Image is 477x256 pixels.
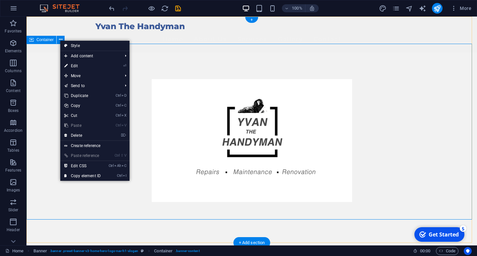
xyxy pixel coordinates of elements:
p: Elements [5,48,22,54]
span: Container [36,38,54,42]
i: Ctrl [116,113,121,118]
i: X [122,113,126,118]
button: More [448,3,474,14]
p: Header [7,227,20,232]
i: Alt [114,164,121,168]
span: More [450,5,471,12]
button: navigator [405,4,413,12]
a: CtrlAltCEdit CSS [60,161,105,171]
p: Accordion [4,128,23,133]
a: Style [60,41,130,51]
nav: breadcrumb [33,247,200,255]
i: I [123,174,126,178]
i: Ctrl [117,174,122,178]
div: 5 [49,1,56,7]
i: C [122,103,126,108]
a: CtrlVPaste [60,121,105,130]
p: Features [5,168,21,173]
button: Usercentrics [464,247,472,255]
span: : [425,248,426,253]
button: text_generator [419,4,427,12]
i: This element is a customizable preset [141,249,144,253]
div: Get Started 5 items remaining, 0% complete [4,3,54,17]
p: Favorites [5,28,22,34]
i: V [122,123,126,128]
div: + Add section [234,237,270,248]
a: Ctrl⇧VPaste reference [60,151,105,161]
a: Create reference [60,141,130,151]
span: Add content [60,51,120,61]
a: Send to [60,81,120,91]
span: Move [60,71,120,81]
button: design [379,4,387,12]
i: Ctrl [115,153,120,158]
button: save [174,4,182,12]
span: 00 00 [420,247,430,255]
i: Ctrl [116,123,121,128]
img: Editor Logo [38,4,88,12]
i: ⏎ [123,64,126,68]
p: Content [6,88,21,93]
a: ⏎Edit [60,61,105,71]
a: Click to cancel selection. Double-click to open Pages [5,247,24,255]
a: CtrlCCopy [60,101,105,111]
span: . banner .preset-banner-v3-home-hero-logo-nav-h1-slogan [50,247,138,255]
button: 100% [282,4,305,12]
i: Publish [433,5,441,12]
button: Click here to leave preview mode and continue editing [147,4,155,12]
a: ⌦Delete [60,130,105,140]
p: Images [7,187,20,193]
i: Save (Ctrl+S) [174,5,182,12]
i: Ctrl [109,164,114,168]
span: Click to select. Double-click to edit [33,247,47,255]
i: Design (Ctrl+Alt+Y) [379,5,387,12]
h6: 100% [292,4,302,12]
span: . banner-content [175,247,199,255]
i: AI Writer [419,5,426,12]
i: V [124,153,126,158]
i: D [122,93,126,98]
button: reload [161,4,169,12]
i: Ctrl [116,93,121,98]
h6: Session time [413,247,431,255]
i: C [122,164,126,168]
p: Slider [8,207,19,213]
button: pages [392,4,400,12]
p: Boxes [8,108,19,113]
a: CtrlXCut [60,111,105,121]
i: ⇧ [121,153,124,158]
i: Undo: Change image (Ctrl+Z) [108,5,116,12]
button: undo [108,4,116,12]
a: CtrlICopy element ID [60,171,105,181]
i: Ctrl [116,103,121,108]
a: CtrlDDuplicate [60,91,105,101]
i: On resize automatically adjust zoom level to fit chosen device. [309,5,315,11]
span: Code [439,247,455,255]
p: Columns [5,68,22,74]
i: Pages (Ctrl+Alt+S) [392,5,400,12]
i: Reload page [161,5,169,12]
i: Navigator [405,5,413,12]
button: publish [432,3,443,14]
p: Tables [7,148,19,153]
span: Click to select. Double-click to edit [154,247,173,255]
div: Get Started [18,6,48,14]
div: + [245,17,258,23]
i: ⌦ [121,133,126,137]
button: Code [436,247,458,255]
